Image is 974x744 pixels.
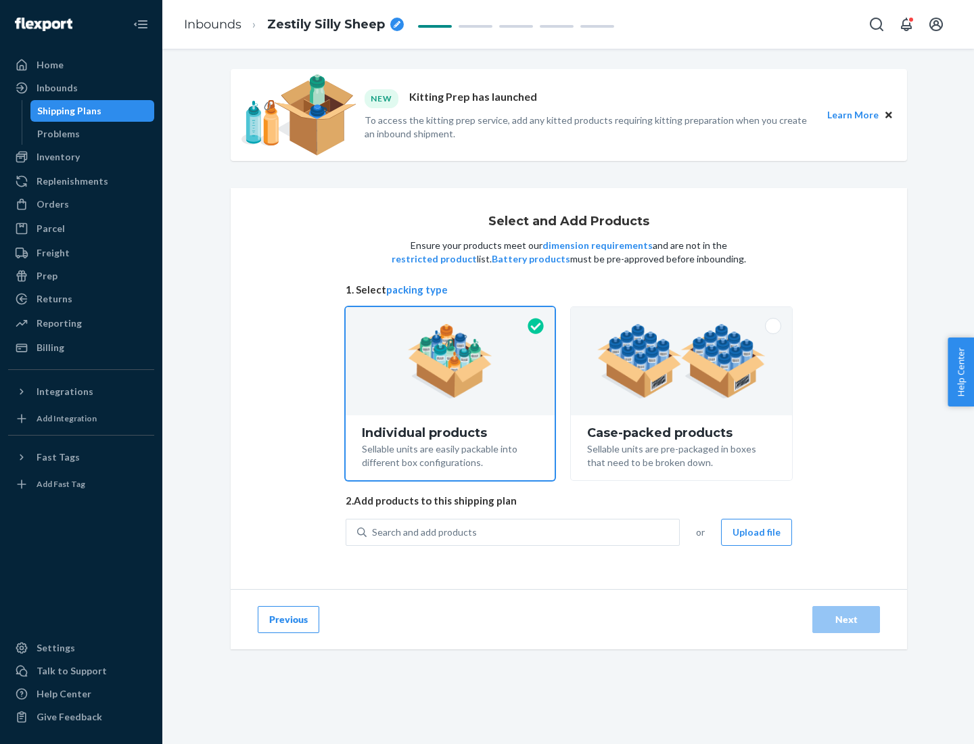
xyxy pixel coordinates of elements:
button: Help Center [948,338,974,406]
a: Reporting [8,312,154,334]
button: dimension requirements [542,239,653,252]
div: Integrations [37,385,93,398]
a: Freight [8,242,154,264]
button: Open account menu [923,11,950,38]
a: Parcel [8,218,154,239]
button: Give Feedback [8,706,154,728]
div: Help Center [37,687,91,701]
div: Prep [37,269,57,283]
div: Shipping Plans [37,104,101,118]
a: Inbounds [184,17,241,32]
div: Give Feedback [37,710,102,724]
button: Next [812,606,880,633]
a: Add Fast Tag [8,473,154,495]
a: Prep [8,265,154,287]
button: Fast Tags [8,446,154,468]
div: Case-packed products [587,426,776,440]
div: Billing [37,341,64,354]
div: NEW [365,89,398,108]
ol: breadcrumbs [173,5,415,45]
button: Learn More [827,108,879,122]
div: Add Integration [37,413,97,424]
div: Parcel [37,222,65,235]
div: Inbounds [37,81,78,95]
div: Add Fast Tag [37,478,85,490]
h1: Select and Add Products [488,215,649,229]
span: 1. Select [346,283,792,297]
div: Reporting [37,317,82,330]
a: Returns [8,288,154,310]
a: Replenishments [8,170,154,192]
div: Home [37,58,64,72]
div: Problems [37,127,80,141]
div: Freight [37,246,70,260]
div: Settings [37,641,75,655]
button: Open notifications [893,11,920,38]
a: Orders [8,193,154,215]
span: Zestily Silly Sheep [267,16,385,34]
a: Inbounds [8,77,154,99]
img: case-pack.59cecea509d18c883b923b81aeac6d0b.png [597,324,766,398]
div: Next [824,613,868,626]
button: Upload file [721,519,792,546]
span: or [696,526,705,539]
button: Close Navigation [127,11,154,38]
img: individual-pack.facf35554cb0f1810c75b2bd6df2d64e.png [408,324,492,398]
a: Talk to Support [8,660,154,682]
img: Flexport logo [15,18,72,31]
div: Sellable units are pre-packaged in boxes that need to be broken down. [587,440,776,469]
a: Problems [30,123,155,145]
button: packing type [386,283,448,297]
a: Home [8,54,154,76]
button: restricted product [392,252,477,266]
div: Search and add products [372,526,477,539]
p: To access the kitting prep service, add any kitted products requiring kitting preparation when yo... [365,114,815,141]
div: Orders [37,197,69,211]
a: Add Integration [8,408,154,429]
p: Kitting Prep has launched [409,89,537,108]
button: Open Search Box [863,11,890,38]
button: Previous [258,606,319,633]
a: Shipping Plans [30,100,155,122]
button: Close [881,108,896,122]
a: Settings [8,637,154,659]
div: Replenishments [37,175,108,188]
a: Inventory [8,146,154,168]
div: Inventory [37,150,80,164]
div: Returns [37,292,72,306]
span: 2. Add products to this shipping plan [346,494,792,508]
a: Help Center [8,683,154,705]
div: Talk to Support [37,664,107,678]
button: Integrations [8,381,154,402]
button: Battery products [492,252,570,266]
div: Fast Tags [37,450,80,464]
a: Billing [8,337,154,358]
div: Individual products [362,426,538,440]
p: Ensure your products meet our and are not in the list. must be pre-approved before inbounding. [390,239,747,266]
div: Sellable units are easily packable into different box configurations. [362,440,538,469]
